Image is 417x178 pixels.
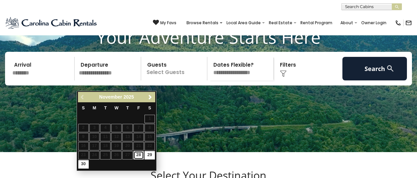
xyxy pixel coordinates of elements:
span: Saturday [148,106,151,110]
span: 2025 [123,94,134,100]
a: Next [146,93,155,101]
span: Sunday [82,106,85,110]
a: Local Area Guide [223,18,264,28]
img: phone-regular-black.png [395,20,402,26]
span: Monday [93,106,96,110]
a: 28 [133,151,144,159]
a: About [337,18,357,28]
span: Wednesday [115,106,119,110]
img: filter--v1.png [280,70,287,77]
a: Owner Login [358,18,390,28]
img: Blue-2.png [5,16,98,30]
button: Search [342,57,407,80]
span: My Favs [160,20,176,26]
img: mail-regular-black.png [405,20,412,26]
a: My Favs [153,20,176,26]
span: Next [148,95,153,100]
p: Select Guests [143,57,207,80]
a: 29 [144,151,155,159]
span: Thursday [126,106,129,110]
span: Friday [137,106,140,110]
span: Tuesday [104,106,107,110]
a: Browse Rentals [183,18,222,28]
img: search-regular-white.png [386,64,394,73]
a: Real Estate [265,18,296,28]
a: Rental Program [297,18,336,28]
a: 30 [78,160,89,169]
span: November [99,94,122,100]
h1: Your Adventure Starts Here [5,27,412,47]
